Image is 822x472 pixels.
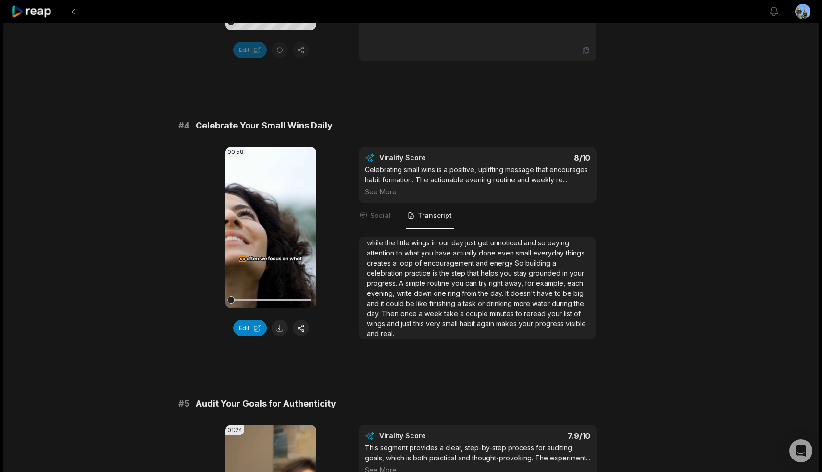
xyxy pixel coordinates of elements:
span: try [479,279,489,287]
span: and [367,330,381,338]
span: what [404,249,421,257]
span: down [414,289,434,297]
span: doesn't [511,289,537,297]
span: and [524,239,538,247]
span: Then [382,309,400,318]
span: makes [496,319,519,328]
div: 8 /10 [487,153,591,163]
video: Your browser does not support mp4 format. [225,147,316,308]
span: loop [399,259,415,267]
span: for [525,279,536,287]
span: is [433,269,439,277]
span: and [367,299,381,307]
span: A [399,279,405,287]
span: building [525,259,552,267]
span: # 5 [178,397,190,410]
span: so [538,239,548,247]
span: small [442,319,460,328]
span: progress. [367,279,399,287]
span: very [426,319,442,328]
span: example, [536,279,567,287]
span: a [393,259,399,267]
span: unnoticed [490,239,524,247]
span: the [385,239,397,247]
span: stay [514,269,529,277]
span: or [478,299,486,307]
span: just [465,239,478,247]
span: helps [481,269,500,277]
span: grounded [529,269,562,277]
span: have [537,289,555,297]
span: your [519,319,535,328]
span: to [516,309,524,318]
span: even [498,249,516,257]
span: finishing [429,299,457,307]
span: things [566,249,585,257]
span: be [563,289,573,297]
span: Audit Your Goals for Authenticity [196,397,336,410]
span: write [397,289,414,297]
span: day [451,239,465,247]
span: It [505,289,511,297]
span: ring [448,289,462,297]
span: big [573,289,584,297]
span: wings [367,319,387,328]
span: actually [453,249,479,257]
span: progress [535,319,566,328]
span: that [467,269,481,277]
div: 7.9 /10 [487,431,591,441]
span: in [432,239,439,247]
span: a [460,309,466,318]
span: week [424,309,444,318]
span: visible [566,319,586,328]
span: again [477,319,496,328]
span: have [435,249,453,257]
span: everyday [533,249,566,257]
span: a [552,259,556,267]
span: take [444,309,460,318]
span: real. [381,330,394,338]
span: celebration [367,269,405,277]
span: be [406,299,416,307]
span: this [413,319,426,328]
span: reread [524,309,548,318]
span: task [463,299,478,307]
nav: Tabs [359,203,597,229]
button: Edit [233,42,267,58]
span: more [514,299,532,307]
span: evening, [367,289,397,297]
span: one [434,289,448,297]
div: Virality Score [379,431,483,441]
span: Celebrate Your Small Wins Daily [196,119,333,132]
span: day. [490,289,505,297]
span: of [574,309,581,318]
span: # 4 [178,119,190,132]
span: you [500,269,514,277]
span: to [555,289,563,297]
span: and [476,259,490,267]
span: simple [405,279,427,287]
span: Transcript [418,211,452,220]
span: done [479,249,498,257]
span: of [415,259,423,267]
span: encouragement [423,259,476,267]
span: you [451,279,465,287]
span: a [419,309,424,318]
button: Edit [233,320,267,336]
span: little [397,239,411,247]
span: wings [411,239,432,247]
span: once [400,309,419,318]
span: away, [505,279,525,287]
div: Virality Score [379,153,483,163]
span: right [489,279,505,287]
span: the [439,269,451,277]
span: the [574,299,584,307]
span: minutes [490,309,516,318]
div: See More [365,187,590,197]
span: can [465,279,479,287]
span: in [562,269,570,277]
span: while [367,239,385,247]
span: you [421,249,435,257]
span: creates [367,259,393,267]
span: our [439,239,451,247]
